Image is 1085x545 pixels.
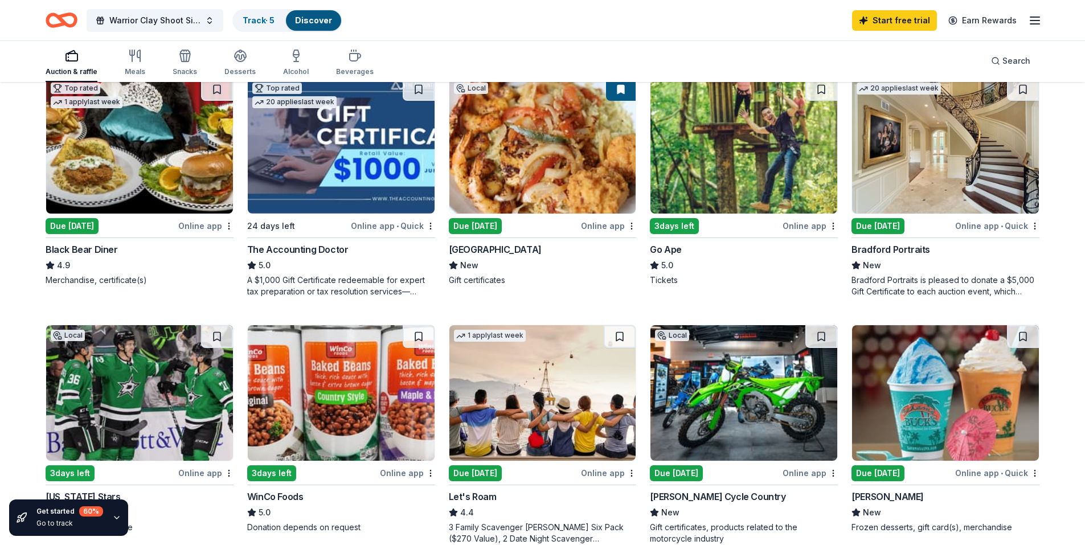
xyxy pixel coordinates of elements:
[51,330,85,341] div: Local
[650,243,682,256] div: Go Ape
[650,325,837,461] img: Image for Woods Cycle Country
[852,78,1039,214] img: Image for Bradford Portraits
[57,259,70,272] span: 4.9
[336,67,374,76] div: Beverages
[178,219,234,233] div: Online app
[852,325,1039,461] img: Image for Bahama Buck's
[46,44,97,82] button: Auction & raffle
[125,44,145,82] button: Meals
[851,243,930,256] div: Bradford Portraits
[396,222,399,231] span: •
[863,259,881,272] span: New
[351,219,435,233] div: Online app Quick
[79,506,103,517] div: 60 %
[46,7,77,34] a: Home
[851,218,904,234] div: Due [DATE]
[178,466,234,480] div: Online app
[46,325,234,533] a: Image for Texas StarsLocal3days leftOnline app[US_STATE] StarsNewTicket(s), merchandise
[851,465,904,481] div: Due [DATE]
[852,10,937,31] a: Start free trial
[449,490,497,503] div: Let's Roam
[449,465,502,481] div: Due [DATE]
[46,78,233,214] img: Image for Black Bear Diner
[650,77,838,286] a: Image for Go Ape3days leftOnline appGo Ape5.0Tickets
[783,219,838,233] div: Online app
[283,67,309,76] div: Alcohol
[232,9,342,32] button: Track· 5Discover
[851,77,1039,297] a: Image for Bradford Portraits20 applieslast weekDue [DATE]Online app•QuickBradford PortraitsNewBra...
[460,506,474,519] span: 4.4
[247,325,435,533] a: Image for WinCo Foods3days leftOnline appWinCo Foods5.0Donation depends on request
[46,274,234,286] div: Merchandise, certificate(s)
[247,490,304,503] div: WinCo Foods
[283,44,309,82] button: Alcohol
[449,243,542,256] div: [GEOGRAPHIC_DATA]
[449,77,637,286] a: Image for Sea Island Shrimp HouseLocalDue [DATE]Online app[GEOGRAPHIC_DATA]NewGift certificates
[109,14,200,27] span: Warrior Clay Shoot Silent Auction
[581,219,636,233] div: Online app
[224,44,256,82] button: Desserts
[1002,54,1030,68] span: Search
[454,83,488,94] div: Local
[851,522,1039,533] div: Frozen desserts, gift card(s), merchandise
[252,83,302,94] div: Top rated
[247,274,435,297] div: A $1,000 Gift Certificate redeemable for expert tax preparation or tax resolution services—recipi...
[259,259,271,272] span: 5.0
[650,465,703,481] div: Due [DATE]
[46,465,95,481] div: 3 days left
[454,330,526,342] div: 1 apply last week
[380,466,435,480] div: Online app
[650,78,837,214] img: Image for Go Ape
[460,259,478,272] span: New
[851,490,924,503] div: [PERSON_NAME]
[661,259,673,272] span: 5.0
[247,77,435,297] a: Image for The Accounting DoctorTop rated20 applieslast week24 days leftOnline app•QuickThe Accoun...
[655,330,689,341] div: Local
[87,9,223,32] button: Warrior Clay Shoot Silent Auction
[125,67,145,76] div: Meals
[650,274,838,286] div: Tickets
[1001,469,1003,478] span: •
[46,218,99,234] div: Due [DATE]
[247,243,349,256] div: The Accounting Doctor
[650,325,838,544] a: Image for Woods Cycle Country LocalDue [DATE]Online app[PERSON_NAME] Cycle CountryNewGift certifi...
[51,96,122,108] div: 1 apply last week
[247,522,435,533] div: Donation depends on request
[173,44,197,82] button: Snacks
[46,243,118,256] div: Black Bear Diner
[248,78,435,214] img: Image for The Accounting Doctor
[247,219,295,233] div: 24 days left
[449,522,637,544] div: 3 Family Scavenger [PERSON_NAME] Six Pack ($270 Value), 2 Date Night Scavenger [PERSON_NAME] Two ...
[1001,222,1003,231] span: •
[851,274,1039,297] div: Bradford Portraits is pleased to donate a $5,000 Gift Certificate to each auction event, which in...
[783,466,838,480] div: Online app
[863,506,881,519] span: New
[650,490,785,503] div: [PERSON_NAME] Cycle Country
[46,67,97,76] div: Auction & raffle
[36,519,103,528] div: Go to track
[449,325,637,544] a: Image for Let's Roam1 applylast weekDue [DATE]Online appLet's Roam4.43 Family Scavenger [PERSON_N...
[252,96,337,108] div: 20 applies last week
[955,219,1039,233] div: Online app Quick
[259,506,271,519] span: 5.0
[51,83,100,94] div: Top rated
[36,506,103,517] div: Get started
[857,83,941,95] div: 20 applies last week
[173,67,197,76] div: Snacks
[851,325,1039,533] a: Image for Bahama Buck'sDue [DATE]Online app•Quick[PERSON_NAME]NewFrozen desserts, gift card(s), m...
[247,465,296,481] div: 3 days left
[449,78,636,214] img: Image for Sea Island Shrimp House
[336,44,374,82] button: Beverages
[650,218,699,234] div: 3 days left
[46,77,234,286] a: Image for Black Bear DinerTop rated1 applylast weekDue [DATE]Online appBlack Bear Diner4.9Merchan...
[661,506,679,519] span: New
[46,490,121,503] div: [US_STATE] Stars
[243,15,275,25] a: Track· 5
[224,67,256,76] div: Desserts
[955,466,1039,480] div: Online app Quick
[449,274,637,286] div: Gift certificates
[581,466,636,480] div: Online app
[650,522,838,544] div: Gift certificates, products related to the motorcycle industry
[449,218,502,234] div: Due [DATE]
[248,325,435,461] img: Image for WinCo Foods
